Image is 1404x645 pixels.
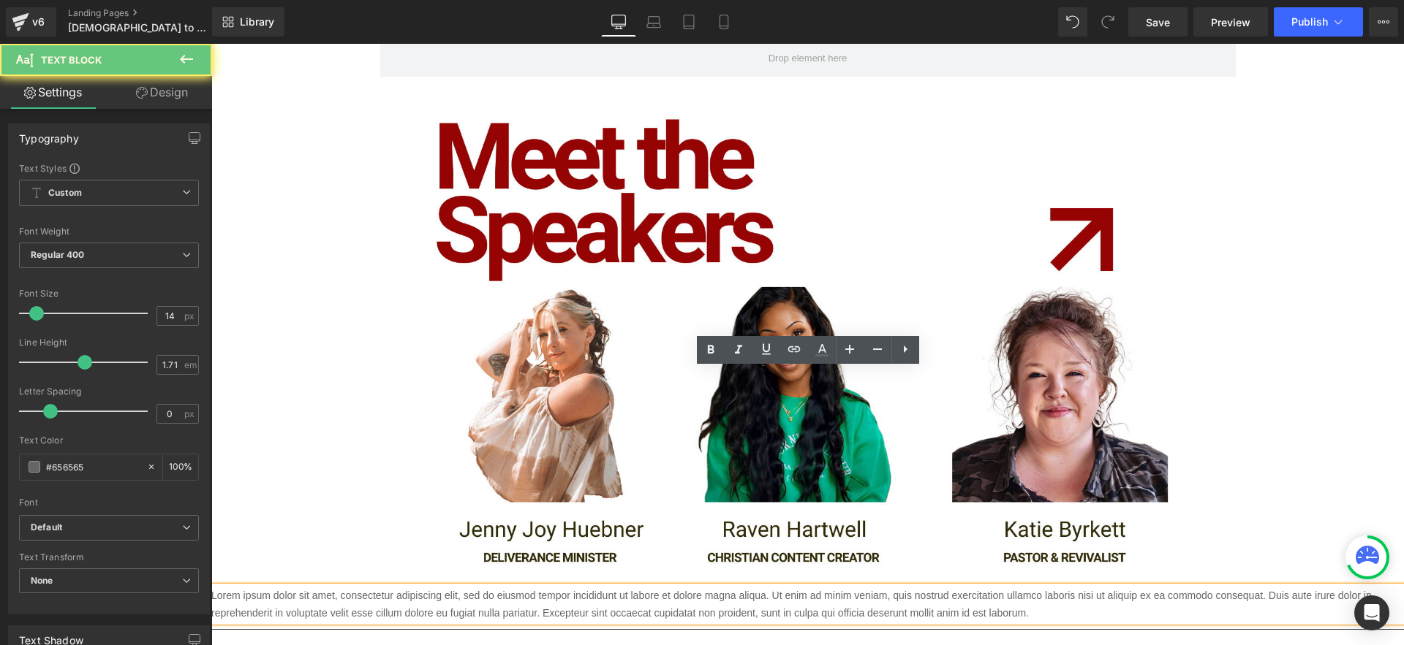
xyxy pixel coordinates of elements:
a: Design [109,76,215,109]
span: Publish [1291,16,1328,28]
a: Mobile [706,7,741,37]
b: Regular 400 [31,249,85,260]
span: px [184,311,197,321]
div: Letter Spacing [19,386,199,397]
div: Font [19,497,199,508]
div: Font Size [19,289,199,299]
span: Library [240,15,274,28]
span: Save [1146,15,1170,30]
span: em [184,360,197,370]
i: Default [31,522,62,534]
a: Landing Pages [68,7,236,19]
span: px [184,409,197,419]
div: Text Color [19,435,199,446]
a: New Library [212,7,284,37]
button: Redo [1093,7,1122,37]
div: Text Styles [19,162,199,174]
button: Undo [1058,7,1087,37]
button: Publish [1274,7,1363,37]
a: Preview [1193,7,1268,37]
input: Color [46,459,140,475]
span: Text Block [41,54,102,66]
div: % [163,454,198,480]
a: Tablet [671,7,706,37]
a: Laptop [636,7,671,37]
div: Typography [19,124,79,145]
span: [DEMOGRAPHIC_DATA] to [PERSON_NAME] Conference [68,22,208,34]
b: Custom [48,187,82,199]
div: Open Intercom Messenger [1354,595,1389,630]
div: Font Weight [19,226,199,237]
div: Text Transform [19,552,199,562]
div: v6 [29,12,48,31]
a: Desktop [601,7,636,37]
button: More [1369,7,1398,37]
a: v6 [6,7,56,37]
div: Line Height [19,337,199,348]
span: Preview [1211,15,1250,30]
b: None [31,575,53,586]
